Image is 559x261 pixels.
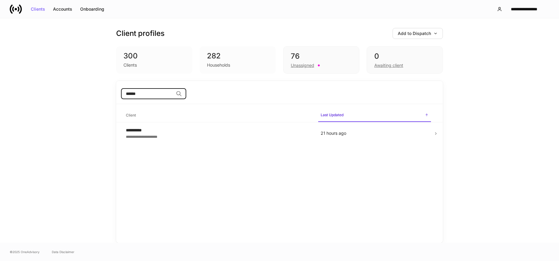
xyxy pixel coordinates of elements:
button: Add to Dispatch [393,28,443,39]
div: Add to Dispatch [398,31,438,36]
div: Accounts [53,7,72,11]
button: Clients [27,4,49,14]
button: Onboarding [76,4,108,14]
a: Data Disclaimer [52,249,74,254]
span: © 2025 OneAdvisory [10,249,40,254]
div: 76 [291,51,352,61]
div: 76Unassigned [283,46,359,74]
span: Client [123,109,313,122]
div: Awaiting client [374,62,403,68]
div: 282 [207,51,269,61]
span: Last Updated [318,109,431,122]
h6: Last Updated [321,112,344,118]
div: Clients [31,7,45,11]
p: 21 hours ago [321,130,429,136]
h6: Client [126,112,136,118]
div: Households [207,62,230,68]
div: Unassigned [291,62,314,68]
div: Onboarding [80,7,104,11]
button: Accounts [49,4,76,14]
div: 0 [374,51,435,61]
div: Clients [123,62,137,68]
h3: Client profiles [116,29,165,38]
div: 300 [123,51,185,61]
div: 0Awaiting client [367,46,443,74]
